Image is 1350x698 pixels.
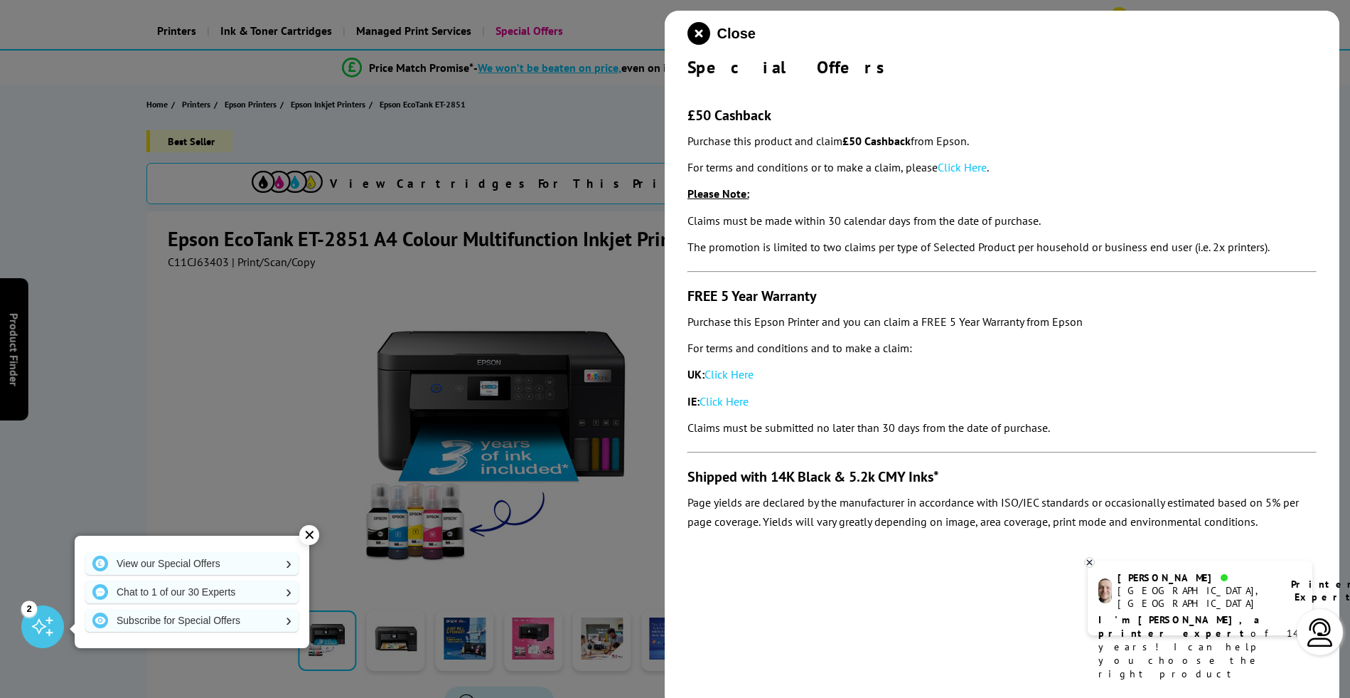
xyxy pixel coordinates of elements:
[687,106,1317,125] h3: £50 Cashback
[687,186,749,201] u: Please Note:
[687,394,700,408] strong: IE:
[687,287,1317,305] h3: FREE 5 Year Warranty
[687,367,705,381] strong: UK:
[1098,578,1112,603] img: ashley-livechat.png
[687,22,756,45] button: close modal
[700,394,749,408] a: Click Here
[938,160,987,174] a: Click Here
[1118,584,1273,610] div: [GEOGRAPHIC_DATA], [GEOGRAPHIC_DATA]
[705,367,754,381] a: Click Here
[85,581,299,603] a: Chat to 1 of our 30 Experts
[687,418,1317,438] p: Claims must be submitted no later than 30 days from the date of purchase.
[687,56,1317,78] div: Special Offers
[1306,618,1334,647] img: user-headset-light.svg
[687,339,1317,358] p: For terms and conditions and to make a claim:
[687,495,1299,529] em: Page yields are declared by the manufacturer in accordance with ISO/IEC standards or occasionally...
[687,312,1317,332] p: Purchase this Epson Printer and you can claim a FREE 5 Year Warranty from Epson
[687,158,1317,177] p: For terms and conditions or to make a claim, please .
[687,467,1317,486] h3: Shipped with 14K Black & 5.2k CMY Inks*
[1098,613,1264,640] b: I'm [PERSON_NAME], a printer expert
[717,26,756,42] span: Close
[1118,571,1273,584] div: [PERSON_NAME]
[1098,613,1302,681] p: of 14 years! I can help you choose the right product
[299,525,319,545] div: ✕
[687,132,1317,151] p: Purchase this product and claim from Epson.
[85,609,299,632] a: Subscribe for Special Offers
[85,552,299,575] a: View our Special Offers
[687,213,1041,228] em: Claims must be made within 30 calendar days from the date of purchase.
[687,240,1270,254] em: The promotion is limited to two claims per type of Selected Product per household or business end...
[842,134,911,148] strong: £50 Cashback
[21,601,37,616] div: 2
